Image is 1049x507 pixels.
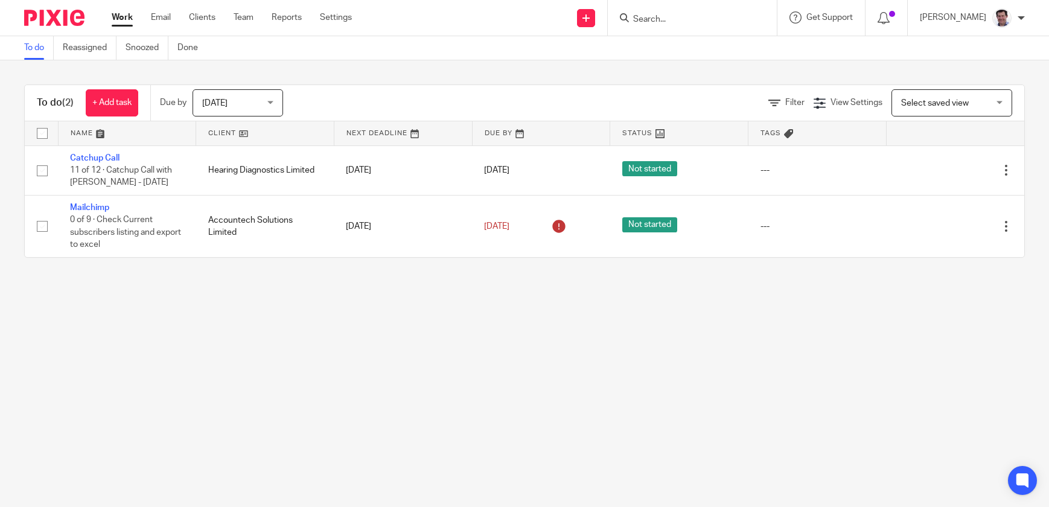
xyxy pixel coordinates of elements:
[760,220,875,232] div: ---
[63,36,116,60] a: Reassigned
[24,10,84,26] img: Pixie
[334,145,472,195] td: [DATE]
[831,98,882,107] span: View Settings
[760,164,875,176] div: ---
[70,166,172,187] span: 11 of 12 · Catchup Call with [PERSON_NAME] - [DATE]
[24,36,54,60] a: To do
[202,99,228,107] span: [DATE]
[160,97,187,109] p: Due by
[334,195,472,257] td: [DATE]
[70,216,181,249] span: 0 of 9 · Check Current subscribers listing and export to excel
[632,14,741,25] input: Search
[272,11,302,24] a: Reports
[320,11,352,24] a: Settings
[920,11,986,24] p: [PERSON_NAME]
[992,8,1012,28] img: Facebook%20Profile%20picture%20(2).jpg
[901,99,969,107] span: Select saved view
[484,222,509,231] span: [DATE]
[126,36,168,60] a: Snoozed
[622,161,677,176] span: Not started
[86,89,138,116] a: + Add task
[484,166,509,174] span: [DATE]
[37,97,74,109] h1: To do
[806,13,853,22] span: Get Support
[196,145,334,195] td: Hearing Diagnostics Limited
[760,130,781,136] span: Tags
[151,11,171,24] a: Email
[177,36,207,60] a: Done
[189,11,215,24] a: Clients
[196,195,334,257] td: Accountech Solutions Limited
[70,203,109,212] a: Mailchimp
[62,98,74,107] span: (2)
[234,11,253,24] a: Team
[622,217,677,232] span: Not started
[70,154,120,162] a: Catchup Call
[112,11,133,24] a: Work
[785,98,805,107] span: Filter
